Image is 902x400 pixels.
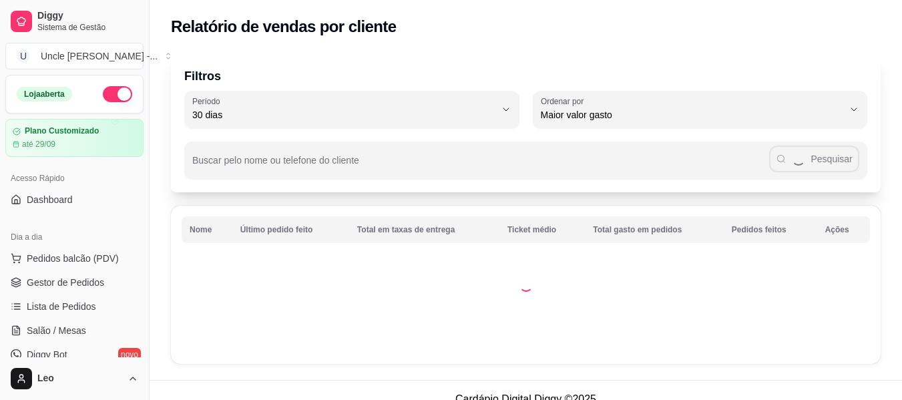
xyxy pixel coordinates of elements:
div: Uncle [PERSON_NAME] - ... [41,49,158,63]
span: Salão / Mesas [27,324,86,337]
p: Filtros [184,67,867,85]
span: 30 dias [192,108,495,122]
div: Acesso Rápido [5,168,144,189]
button: Leo [5,363,144,395]
div: Loja aberta [17,87,72,102]
article: Plano Customizado [25,126,99,136]
button: Alterar Status [103,86,132,102]
input: Buscar pelo nome ou telefone do cliente [192,159,769,172]
button: Select a team [5,43,144,69]
label: Período [192,95,224,107]
span: Gestor de Pedidos [27,276,104,289]
button: Pedidos balcão (PDV) [5,248,144,269]
span: Lista de Pedidos [27,300,96,313]
span: U [17,49,30,63]
a: Diggy Botnovo [5,344,144,365]
article: até 29/09 [22,139,55,150]
span: Maior valor gasto [541,108,844,122]
span: Dashboard [27,193,73,206]
div: Dia a dia [5,226,144,248]
a: Lista de Pedidos [5,296,144,317]
label: Ordenar por [541,95,588,107]
button: Ordenar porMaior valor gasto [533,91,868,128]
span: Pedidos balcão (PDV) [27,252,119,265]
span: Diggy [37,10,138,22]
h2: Relatório de vendas por cliente [171,16,397,37]
a: Salão / Mesas [5,320,144,341]
button: Período30 dias [184,91,519,128]
span: Diggy Bot [27,348,67,361]
div: Loading [519,278,533,292]
span: Leo [37,373,122,385]
a: DiggySistema de Gestão [5,5,144,37]
a: Dashboard [5,189,144,210]
a: Gestor de Pedidos [5,272,144,293]
span: Sistema de Gestão [37,22,138,33]
a: Plano Customizadoaté 29/09 [5,119,144,157]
